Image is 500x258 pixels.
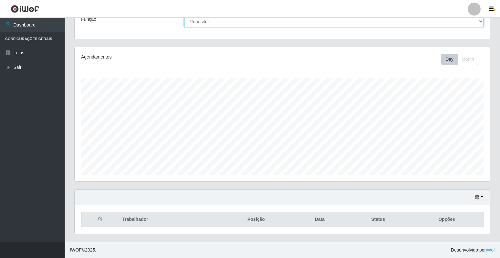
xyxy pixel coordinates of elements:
label: Função [81,16,96,23]
button: Month [457,54,478,65]
th: Opções [410,212,483,227]
a: iWof [486,247,495,253]
th: Trabalhador [118,212,218,227]
th: Posição [219,212,294,227]
span: © 2025 . [70,247,96,253]
div: Agendamentos [81,54,243,60]
div: Toolbar with button groups [441,54,484,65]
span: Desenvolvido por [451,247,495,253]
img: CoreUI Logo [11,5,39,13]
button: Day [441,54,458,65]
span: IWOF [70,247,82,253]
div: First group [441,54,478,65]
th: Data [293,212,346,227]
th: Status [346,212,410,227]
